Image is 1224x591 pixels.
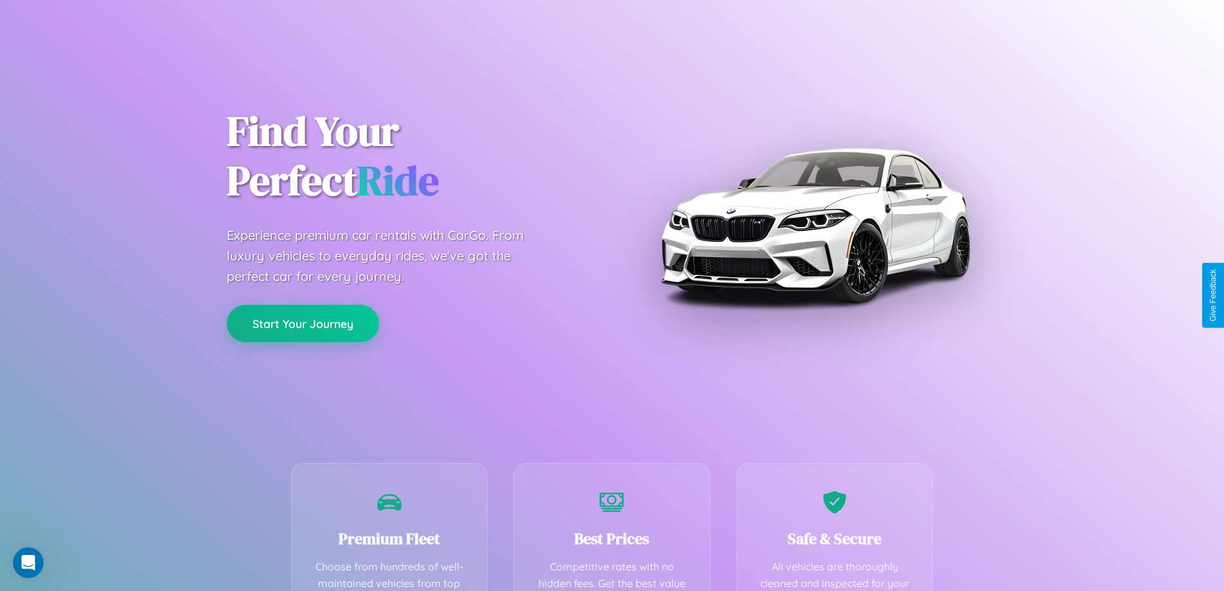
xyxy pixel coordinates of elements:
button: Start Your Journey [227,305,379,342]
h3: Safe & Secure [756,528,914,549]
h1: Find Your Perfect [227,107,593,206]
iframe: Intercom live chat [13,547,44,578]
span: Ride [357,152,439,208]
img: Premium BMW car rental vehicle [654,64,975,386]
h3: Premium Fleet [311,528,468,549]
h3: Best Prices [533,528,691,549]
p: Experience premium car rentals with CarGo. From luxury vehicles to everyday rides, we've got the ... [227,225,548,287]
div: Give Feedback [1209,269,1218,322]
